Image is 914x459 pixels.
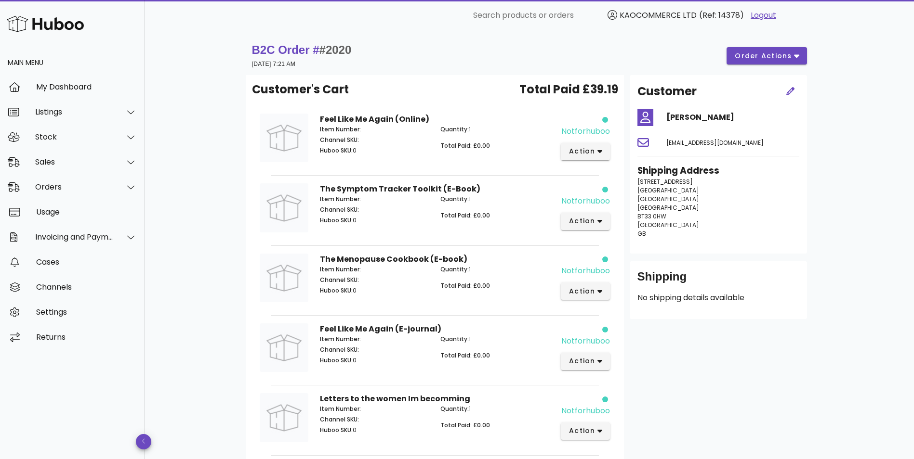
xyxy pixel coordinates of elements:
[320,345,359,354] span: Channel SKU:
[637,178,693,186] span: [STREET_ADDRESS]
[320,356,429,365] p: 0
[7,13,84,34] img: Huboo Logo
[561,335,610,347] div: notforhuboo
[440,405,469,413] span: Quantity:
[320,146,353,154] span: Huboo SKU:
[320,146,429,155] p: 0
[519,81,618,98] span: Total Paid £39.19
[440,351,490,359] span: Total Paid: £0.00
[440,195,469,203] span: Quantity:
[320,393,470,404] strong: Letters to the women Im becomming
[320,216,429,225] p: 0
[440,125,550,134] p: 1
[666,139,764,147] span: [EMAIL_ADDRESS][DOMAIN_NAME]
[637,186,699,194] span: [GEOGRAPHIC_DATA]
[36,207,137,217] div: Usage
[561,195,610,207] div: notforhuboo
[320,195,361,203] span: Item Number:
[561,353,610,370] button: action
[440,265,469,273] span: Quantity:
[35,182,114,191] div: Orders
[734,51,792,61] span: order actions
[440,125,469,133] span: Quantity:
[260,183,308,232] img: Product Image
[320,323,441,334] strong: Feel Like Me Again (E-journal)
[320,415,359,423] span: Channel SKU:
[252,61,296,67] small: [DATE] 7:21 AM
[569,356,596,366] span: action
[36,82,137,91] div: My Dashboard
[440,195,550,204] p: 1
[637,195,699,203] span: [GEOGRAPHIC_DATA]
[569,286,596,296] span: action
[260,254,308,302] img: Product Image
[637,164,799,178] h3: Shipping Address
[637,221,699,229] span: [GEOGRAPHIC_DATA]
[637,83,697,100] h2: Customer
[36,307,137,317] div: Settings
[440,281,490,290] span: Total Paid: £0.00
[699,10,744,21] span: (Ref: 14378)
[320,335,361,343] span: Item Number:
[320,276,359,284] span: Channel SKU:
[320,183,480,194] strong: The Symptom Tracker Toolkit (E-Book)
[320,216,353,224] span: Huboo SKU:
[35,232,114,242] div: Invoicing and Payments
[260,114,308,162] img: Product Image
[320,205,359,214] span: Channel SKU:
[440,335,469,343] span: Quantity:
[440,421,490,429] span: Total Paid: £0.00
[320,265,361,273] span: Item Number:
[440,335,550,344] p: 1
[252,81,349,98] span: Customer's Cart
[666,112,799,123] h4: [PERSON_NAME]
[569,216,596,226] span: action
[35,132,114,141] div: Stock
[36,257,137,267] div: Cases
[260,393,308,442] img: Product Image
[440,265,550,274] p: 1
[561,282,610,300] button: action
[320,114,429,125] strong: Feel Like Me Again (Online)
[620,10,697,21] span: KAOCOMMERCE LTD
[260,323,308,372] img: Product Image
[561,126,610,137] div: notforhuboo
[637,212,666,220] span: BT33 0HW
[561,213,610,230] button: action
[35,157,114,166] div: Sales
[440,405,550,413] p: 1
[751,10,776,21] a: Logout
[320,125,361,133] span: Item Number:
[320,286,429,295] p: 0
[320,426,353,434] span: Huboo SKU:
[561,405,610,417] div: notforhuboo
[561,422,610,440] button: action
[35,107,114,116] div: Listings
[727,47,807,64] button: order actions
[440,141,490,150] span: Total Paid: £0.00
[637,204,699,212] span: [GEOGRAPHIC_DATA]
[440,211,490,219] span: Total Paid: £0.00
[320,405,361,413] span: Item Number:
[561,143,610,160] button: action
[320,254,467,265] strong: The Menopause Cookbook (E-book)
[320,286,353,294] span: Huboo SKU:
[569,146,596,156] span: action
[319,43,352,56] span: #2020
[320,426,429,434] p: 0
[252,43,352,56] strong: B2C Order #
[320,136,359,144] span: Channel SKU:
[637,292,799,304] p: No shipping details available
[36,282,137,292] div: Channels
[36,332,137,342] div: Returns
[320,356,353,364] span: Huboo SKU:
[561,265,610,277] div: notforhuboo
[637,229,646,238] span: GB
[569,426,596,436] span: action
[637,269,799,292] div: Shipping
